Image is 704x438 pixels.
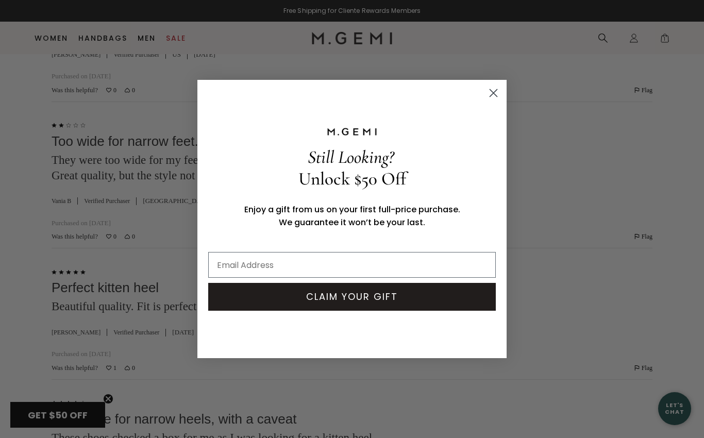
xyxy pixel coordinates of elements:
[244,204,460,228] span: Enjoy a gift from us on your first full-price purchase. We guarantee it won’t be your last.
[208,252,496,278] input: Email Address
[326,127,378,137] img: M.GEMI
[208,283,496,311] button: CLAIM YOUR GIFT
[484,84,502,102] button: Close dialog
[298,168,406,190] span: Unlock $50 Off
[308,146,394,168] span: Still Looking?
